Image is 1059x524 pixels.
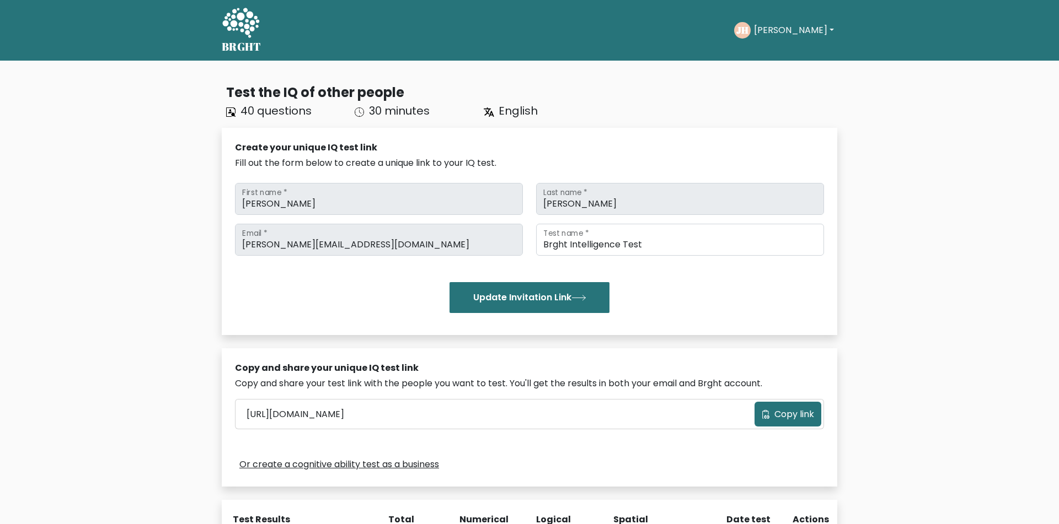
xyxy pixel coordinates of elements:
a: Or create a cognitive ability test as a business [239,458,439,471]
span: 30 minutes [369,103,430,118]
input: Last name [536,183,824,215]
div: Create your unique IQ test link [235,141,824,154]
button: [PERSON_NAME] [751,23,837,37]
div: Fill out the form below to create a unique link to your IQ test. [235,156,824,170]
div: Copy and share your test link with the people you want to test. You'll get the results in both yo... [235,377,824,390]
input: Email [235,224,523,256]
div: Copy and share your unique IQ test link [235,361,824,375]
span: Copy link [774,408,814,421]
h5: BRGHT [222,40,261,53]
span: 40 questions [240,103,312,118]
input: Test name [536,224,824,256]
text: JH [736,24,748,36]
button: Update Invitation Link [450,282,609,313]
div: Test the IQ of other people [226,83,837,102]
button: Copy link [755,402,821,426]
a: BRGHT [222,4,261,56]
span: English [499,103,538,118]
input: First name [235,183,523,215]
